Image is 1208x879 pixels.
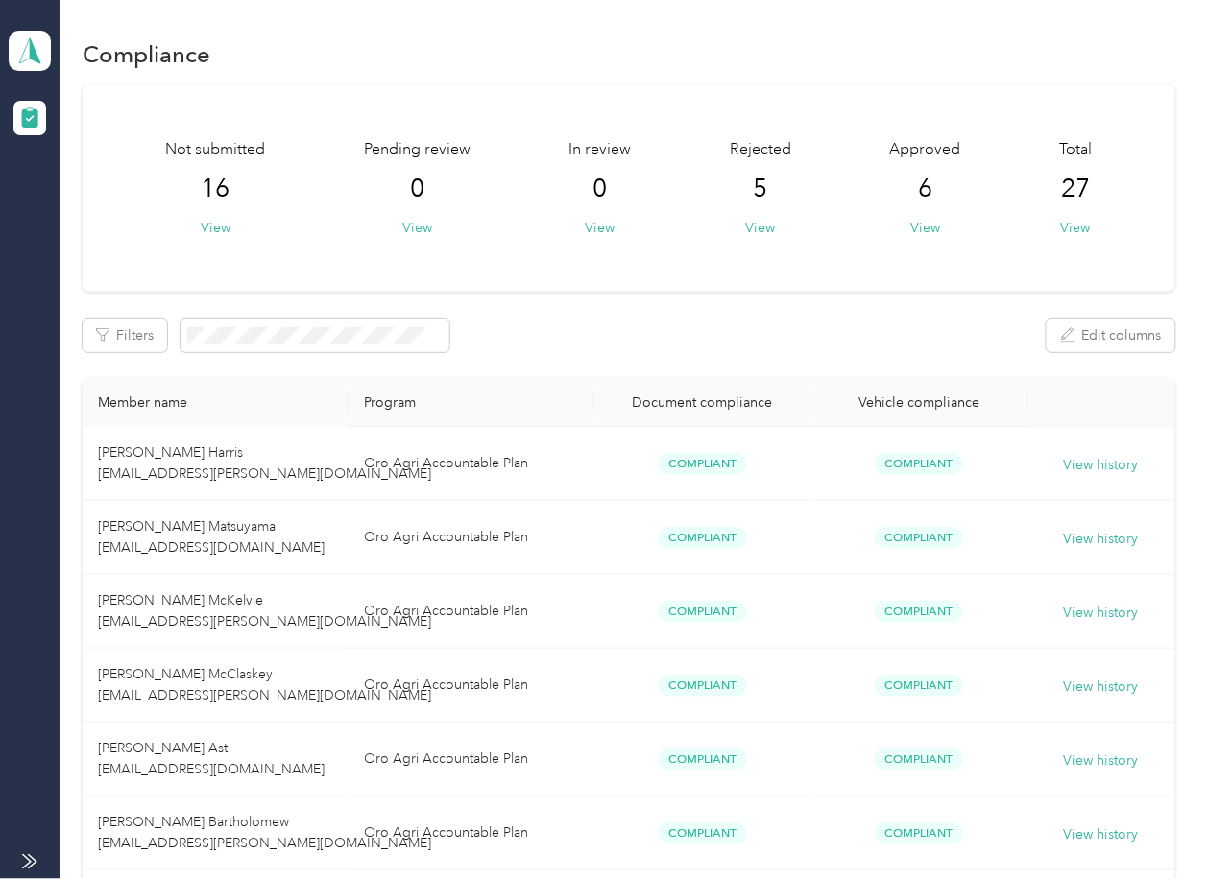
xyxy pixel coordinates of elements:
[1100,772,1208,879] iframe: Everlance-gr Chat Button Frame
[875,822,963,844] span: Compliant
[875,601,963,623] span: Compliant
[410,174,424,204] span: 0
[1064,603,1139,624] button: View history
[875,748,963,771] span: Compliant
[1059,138,1092,161] span: Total
[875,675,963,697] span: Compliant
[1064,824,1139,845] button: View history
[349,379,594,427] th: Program
[918,174,932,204] span: 6
[754,174,768,204] span: 5
[349,796,594,870] td: Oro Agri Accountable Plan
[98,814,431,851] span: [PERSON_NAME] Bartholomew [EMAIL_ADDRESS][PERSON_NAME][DOMAIN_NAME]
[1047,319,1175,352] button: Edit columns
[349,575,594,649] td: Oro Agri Accountable Plan
[83,379,349,427] th: Member name
[349,501,594,575] td: Oro Agri Accountable Plan
[98,518,325,556] span: [PERSON_NAME] Matsuyama [EMAIL_ADDRESS][DOMAIN_NAME]
[826,394,1011,411] div: Vehicle compliance
[569,138,632,161] span: In review
[202,174,230,204] span: 16
[83,44,210,64] h1: Compliance
[349,723,594,796] td: Oro Agri Accountable Plan
[402,218,432,238] button: View
[98,444,431,482] span: [PERSON_NAME] Harris [EMAIL_ADDRESS][PERSON_NAME][DOMAIN_NAME]
[875,453,963,475] span: Compliant
[98,740,325,777] span: [PERSON_NAME] Ast [EMAIL_ADDRESS][DOMAIN_NAME]
[98,592,431,630] span: [PERSON_NAME] McKelvie [EMAIL_ADDRESS][PERSON_NAME][DOMAIN_NAME]
[890,138,961,161] span: Approved
[166,138,266,161] span: Not submitted
[1064,750,1139,772] button: View history
[910,218,940,238] button: View
[593,174,608,204] span: 0
[659,748,747,771] span: Compliant
[1061,218,1091,238] button: View
[746,218,776,238] button: View
[201,218,230,238] button: View
[659,527,747,549] span: Compliant
[610,394,795,411] div: Document compliance
[1064,677,1139,698] button: View history
[83,319,167,352] button: Filters
[1064,455,1139,476] button: View history
[659,601,747,623] span: Compliant
[659,822,747,844] span: Compliant
[730,138,791,161] span: Rejected
[875,527,963,549] span: Compliant
[349,427,594,501] td: Oro Agri Accountable Plan
[659,453,747,475] span: Compliant
[364,138,471,161] span: Pending review
[1061,174,1090,204] span: 27
[349,649,594,723] td: Oro Agri Accountable Plan
[98,666,431,703] span: [PERSON_NAME] McClaskey [EMAIL_ADDRESS][PERSON_NAME][DOMAIN_NAME]
[1064,529,1139,550] button: View history
[586,218,616,238] button: View
[659,675,747,697] span: Compliant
